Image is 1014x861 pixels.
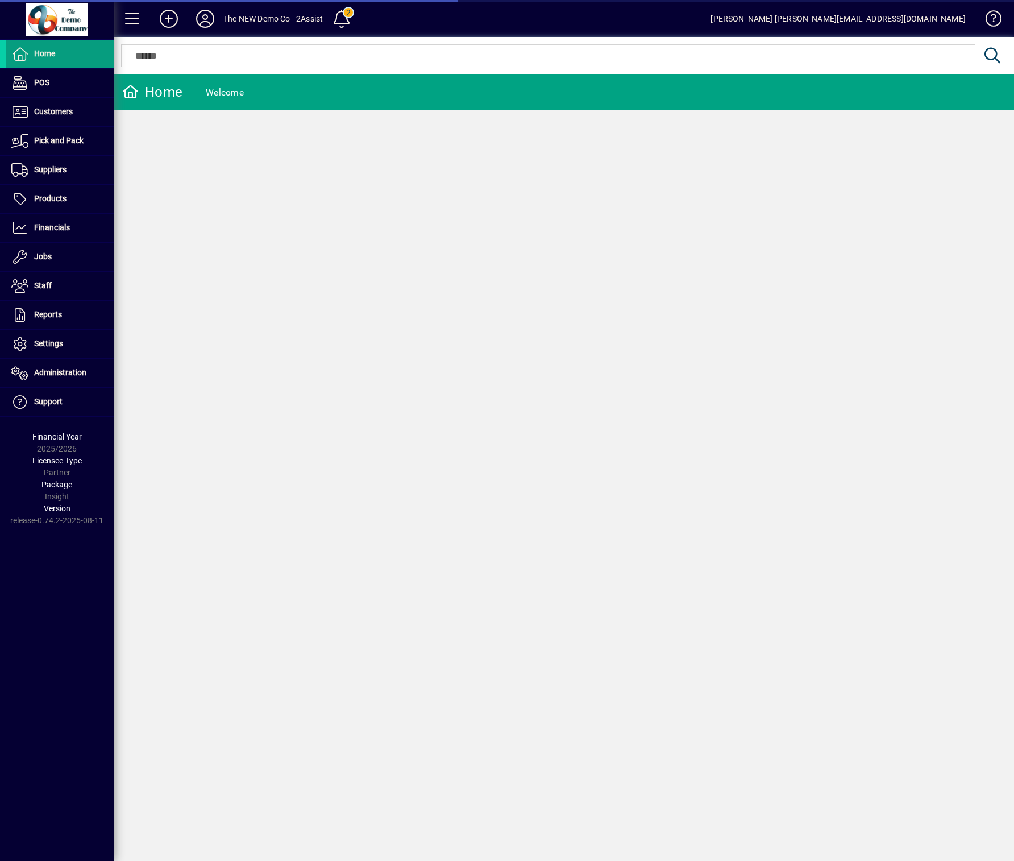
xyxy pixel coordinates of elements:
[34,310,62,319] span: Reports
[34,49,55,58] span: Home
[34,107,73,116] span: Customers
[44,504,70,513] span: Version
[6,156,114,184] a: Suppliers
[34,194,67,203] span: Products
[6,214,114,242] a: Financials
[34,78,49,87] span: POS
[34,339,63,348] span: Settings
[34,397,63,406] span: Support
[6,243,114,271] a: Jobs
[41,480,72,489] span: Package
[34,252,52,261] span: Jobs
[6,388,114,416] a: Support
[710,10,966,28] div: [PERSON_NAME] [PERSON_NAME][EMAIL_ADDRESS][DOMAIN_NAME]
[151,9,187,29] button: Add
[32,456,82,465] span: Licensee Type
[6,127,114,155] a: Pick and Pack
[34,136,84,145] span: Pick and Pack
[34,368,86,377] span: Administration
[34,223,70,232] span: Financials
[6,185,114,213] a: Products
[6,330,114,358] a: Settings
[6,359,114,387] a: Administration
[977,2,1000,39] a: Knowledge Base
[6,272,114,300] a: Staff
[6,69,114,97] a: POS
[122,83,182,101] div: Home
[32,432,82,441] span: Financial Year
[187,9,223,29] button: Profile
[34,281,52,290] span: Staff
[223,10,323,28] div: The NEW Demo Co - 2Assist
[6,301,114,329] a: Reports
[6,98,114,126] a: Customers
[34,165,67,174] span: Suppliers
[206,84,244,102] div: Welcome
